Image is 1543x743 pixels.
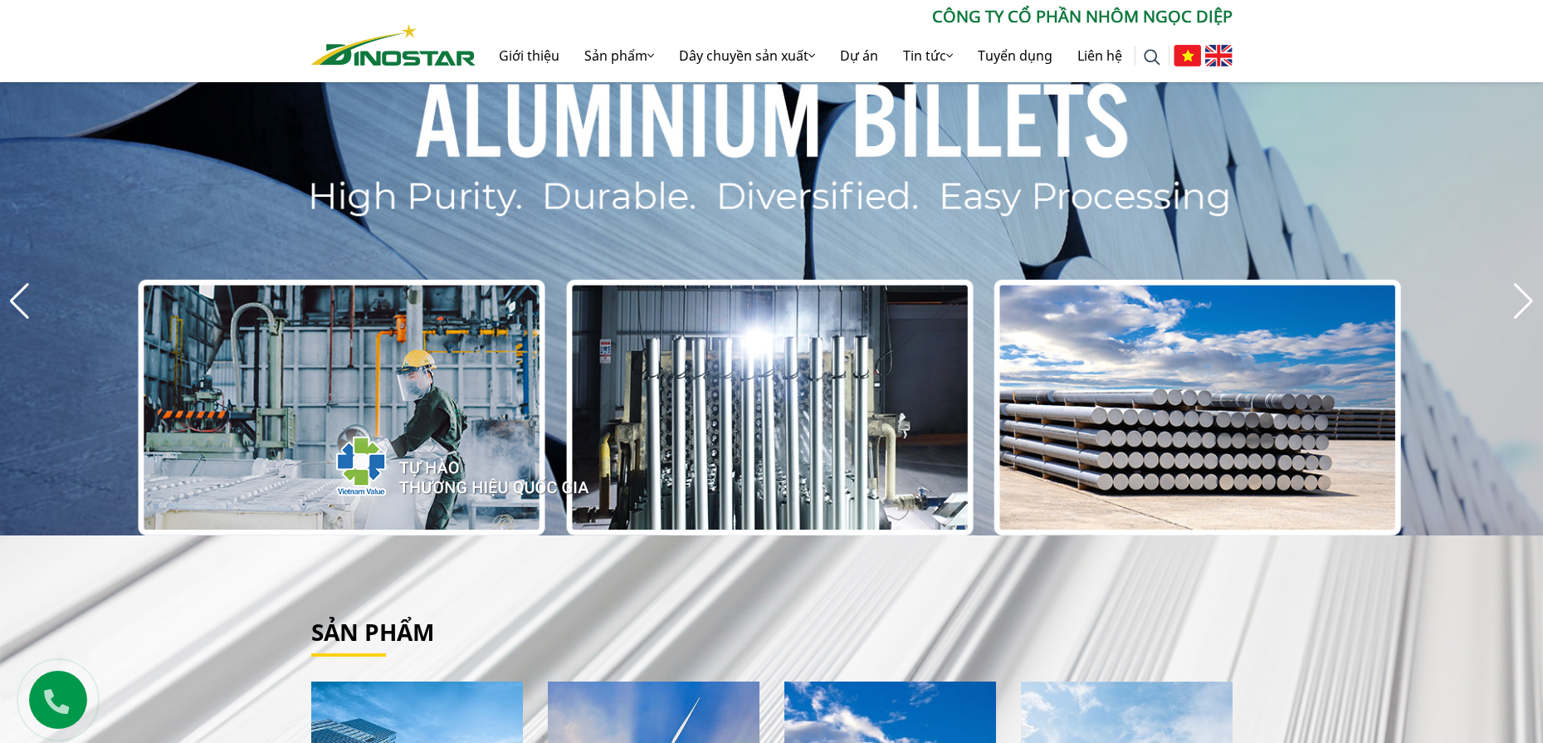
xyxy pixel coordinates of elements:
[1144,49,1160,66] img: search
[828,29,891,82] a: Dự án
[667,29,828,82] a: Dây chuyền sản xuất
[1205,45,1233,66] img: English
[311,24,476,66] img: Nhôm Dinostar
[965,29,1065,82] a: Tuyển dụng
[286,406,592,519] img: thqg
[486,29,572,82] a: Giới thiệu
[476,4,1233,29] p: CÔNG TY CỔ PHẦN NHÔM NGỌC DIỆP
[572,29,667,82] a: Sản phẩm
[8,283,31,320] div: Previous slide
[1065,29,1135,82] a: Liên hệ
[311,21,476,65] a: Nhôm Dinostar
[891,29,965,82] a: Tin tức
[311,616,434,648] a: Sản phẩm
[1174,45,1201,66] img: Tiếng Việt
[1512,283,1535,320] div: Next slide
